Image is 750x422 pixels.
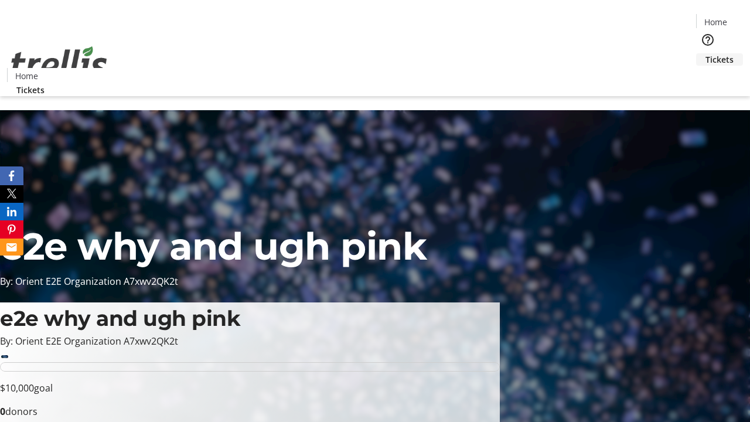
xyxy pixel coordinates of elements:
span: Tickets [705,53,734,66]
a: Tickets [696,53,743,66]
span: Home [704,16,727,28]
button: Help [696,28,720,52]
span: Tickets [16,84,45,96]
a: Home [8,70,45,82]
span: Home [15,70,38,82]
a: Home [697,16,734,28]
a: Tickets [7,84,54,96]
img: Orient E2E Organization A7xwv2QK2t's Logo [7,33,111,92]
button: Cart [696,66,720,89]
